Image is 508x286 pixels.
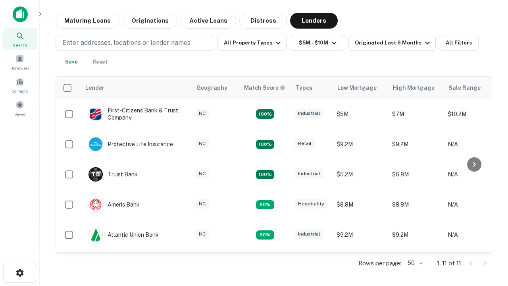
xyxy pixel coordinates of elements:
p: Rows per page: [358,259,401,268]
button: Distress [239,13,287,29]
th: Geography [192,77,239,99]
div: High Mortgage [393,83,435,93]
div: Ameris Bank [89,197,140,212]
div: Originated Last 6 Months [355,38,432,48]
td: $5.2M [333,159,388,189]
div: Matching Properties: 1, hasApolloMatch: undefined [256,200,274,210]
button: Originated Last 6 Months [348,35,436,51]
div: Hospitality [295,199,327,209]
span: Contacts [12,88,28,94]
img: picture [89,198,102,211]
div: Matching Properties: 1, hasApolloMatch: undefined [256,230,274,240]
img: picture [89,107,102,121]
a: Saved [2,97,37,119]
button: All Filters [439,35,479,51]
div: Industrial [295,169,323,178]
td: $8.8M [333,189,388,220]
span: Borrowers [10,65,29,71]
div: Sale Range [448,83,481,93]
img: picture [89,228,102,242]
div: NC [196,169,209,178]
img: picture [89,137,102,151]
span: Search [13,42,27,48]
p: 1–11 of 11 [437,259,461,268]
div: NC [196,230,209,239]
button: Originations [123,13,177,29]
button: All Property Types [217,35,287,51]
div: Matching Properties: 2, hasApolloMatch: undefined [256,109,274,119]
div: Capitalize uses an advanced AI algorithm to match your search with the best lender. The match sco... [244,83,285,92]
div: NC [196,199,209,209]
div: Matching Properties: 2, hasApolloMatch: undefined [256,140,274,149]
div: First-citizens Bank & Trust Company [89,107,184,121]
div: Geography [196,83,227,93]
td: $6.8M [388,159,444,189]
div: NC [196,109,209,118]
p: T B [92,170,100,179]
span: Saved [14,111,26,117]
td: $9.2M [388,220,444,250]
div: Atlantic Union Bank [89,228,159,242]
div: Protective Life Insurance [89,137,173,151]
a: Contacts [2,74,37,96]
div: Industrial [295,109,323,118]
th: Low Mortgage [333,77,388,99]
th: High Mortgage [388,77,444,99]
button: $5M - $10M [290,35,345,51]
a: Search [2,28,37,50]
div: Lender [85,83,104,93]
button: Save your search to get updates of matches that match your search criteria. [59,54,84,70]
th: Capitalize uses an advanced AI algorithm to match your search with the best lender. The match sco... [239,77,291,99]
td: $9.2M [388,129,444,159]
button: Lenders [290,13,338,29]
div: Retail [295,139,315,148]
div: Matching Properties: 3, hasApolloMatch: undefined [256,170,274,180]
button: Reset [87,54,113,70]
img: capitalize-icon.png [13,6,28,22]
th: Types [291,77,333,99]
td: $9.2M [333,129,388,159]
div: 50 [404,257,424,269]
button: Maturing Loans [56,13,119,29]
p: Enter addresses, locations or lender names [62,38,190,48]
div: Industrial [295,230,323,239]
td: $7M [388,99,444,129]
td: $8.8M [388,189,444,220]
td: $6.3M [333,250,388,280]
button: Active Loans [181,13,236,29]
div: Types [296,83,312,93]
td: $9.2M [333,220,388,250]
a: Borrowers [2,51,37,73]
button: Enter addresses, locations or lender names [56,35,214,51]
div: Low Mortgage [337,83,377,93]
div: NC [196,139,209,148]
th: Lender [81,77,192,99]
h6: Match Score [244,83,284,92]
td: $6.3M [388,250,444,280]
div: Truist Bank [89,167,138,182]
iframe: Chat Widget [468,197,508,235]
td: $5M [333,99,388,129]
